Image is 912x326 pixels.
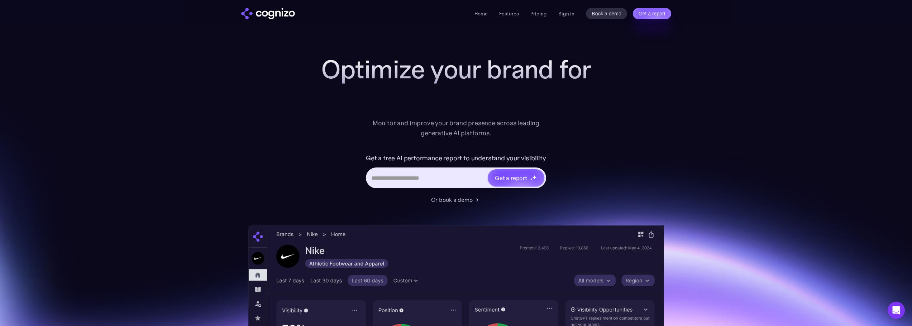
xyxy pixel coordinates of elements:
a: home [241,8,295,19]
a: Book a demo [586,8,627,19]
a: Or book a demo [431,195,481,204]
form: Hero URL Input Form [366,152,546,192]
a: Sign in [558,9,574,18]
div: Monitor and improve your brand presence across leading generative AI platforms. [368,118,544,138]
img: cognizo logo [241,8,295,19]
div: Open Intercom Messenger [888,302,905,319]
a: Home [474,10,488,17]
a: Get a reportstarstarstar [487,169,545,187]
a: Get a report [633,8,671,19]
label: Get a free AI performance report to understand your visibility [366,152,546,164]
a: Pricing [530,10,547,17]
h1: Optimize your brand for [313,55,600,84]
div: Get a report [495,174,527,182]
img: star [530,178,533,180]
a: Features [499,10,519,17]
img: star [532,175,537,180]
img: star [530,175,531,176]
div: Or book a demo [431,195,473,204]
